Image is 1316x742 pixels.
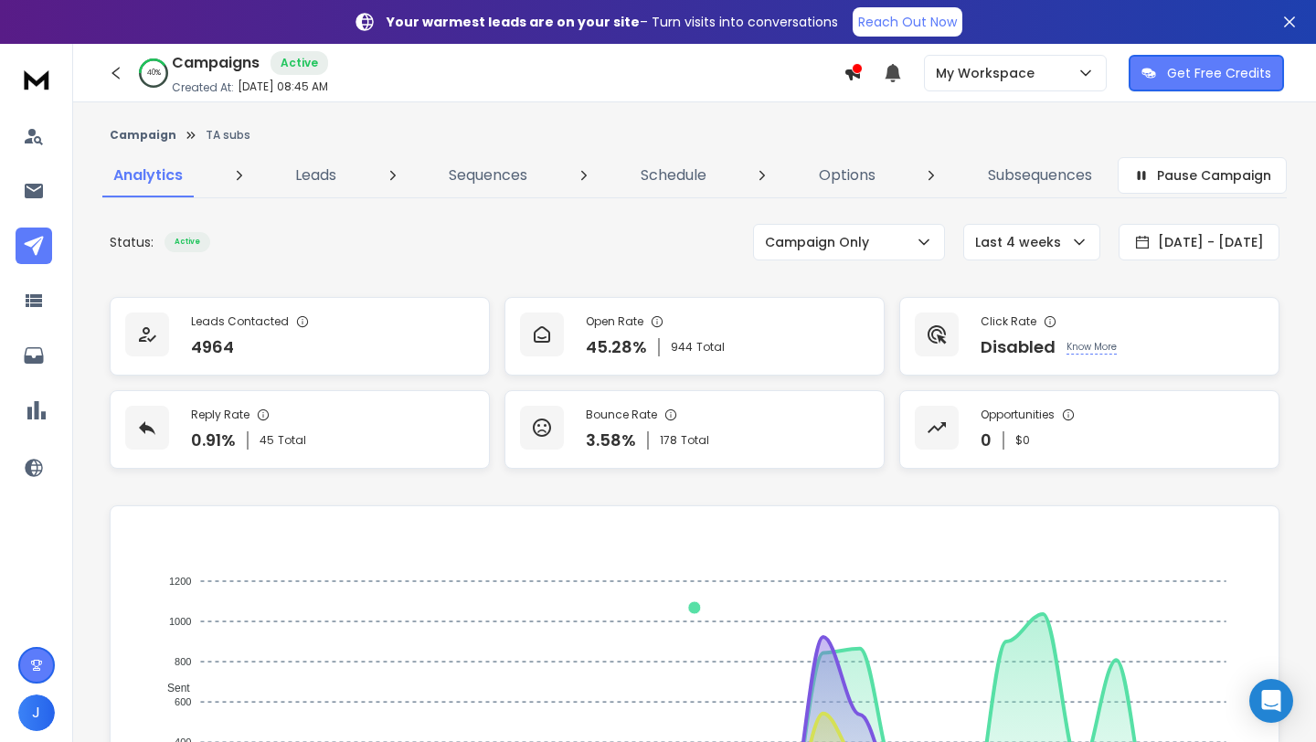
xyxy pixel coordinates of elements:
div: Active [271,51,328,75]
button: J [18,694,55,731]
span: Total [696,340,725,355]
p: Reply Rate [191,408,249,422]
p: Analytics [113,164,183,186]
a: Leads Contacted4964 [110,297,490,376]
a: Leads [284,154,347,197]
span: 178 [660,433,677,448]
p: Opportunities [981,408,1055,422]
a: Options [808,154,886,197]
p: Reach Out Now [858,13,957,31]
p: Click Rate [981,314,1036,329]
a: Open Rate45.28%944Total [504,297,885,376]
p: $ 0 [1015,433,1030,448]
p: Options [819,164,876,186]
h1: Campaigns [172,52,260,74]
p: My Workspace [936,64,1042,82]
span: 45 [260,433,274,448]
p: 40 % [147,68,161,79]
p: Know More [1067,340,1117,355]
strong: Your warmest leads are on your site [387,13,640,31]
p: Status: [110,233,154,251]
p: Schedule [641,164,706,186]
p: TA subs [206,128,250,143]
tspan: 1000 [169,616,191,627]
a: Reach Out Now [853,7,962,37]
p: Created At: [172,80,234,95]
button: Pause Campaign [1118,157,1287,194]
a: Bounce Rate3.58%178Total [504,390,885,469]
p: 0 [981,428,992,453]
p: 4964 [191,334,234,360]
a: Reply Rate0.91%45Total [110,390,490,469]
p: Subsequences [988,164,1092,186]
button: Campaign [110,128,176,143]
a: Subsequences [977,154,1103,197]
p: 0.91 % [191,428,236,453]
span: Total [278,433,306,448]
span: Sent [154,682,190,694]
p: Open Rate [586,314,643,329]
p: 3.58 % [586,428,636,453]
span: 944 [671,340,693,355]
a: Click RateDisabledKnow More [899,297,1279,376]
tspan: 600 [175,696,191,707]
p: 45.28 % [586,334,647,360]
a: Sequences [438,154,538,197]
a: Schedule [630,154,717,197]
button: [DATE] - [DATE] [1119,224,1279,260]
a: Analytics [102,154,194,197]
p: Bounce Rate [586,408,657,422]
p: Disabled [981,334,1056,360]
p: Leads Contacted [191,314,289,329]
div: Open Intercom Messenger [1249,679,1293,723]
button: Get Free Credits [1129,55,1284,91]
div: Active [164,232,210,252]
span: Total [681,433,709,448]
p: Campaign Only [765,233,876,251]
p: Leads [295,164,336,186]
p: Sequences [449,164,527,186]
tspan: 800 [175,656,191,667]
a: Opportunities0$0 [899,390,1279,469]
p: Last 4 weeks [975,233,1068,251]
p: Get Free Credits [1167,64,1271,82]
p: [DATE] 08:45 AM [238,79,328,94]
p: – Turn visits into conversations [387,13,838,31]
img: logo [18,62,55,96]
tspan: 1200 [169,576,191,587]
